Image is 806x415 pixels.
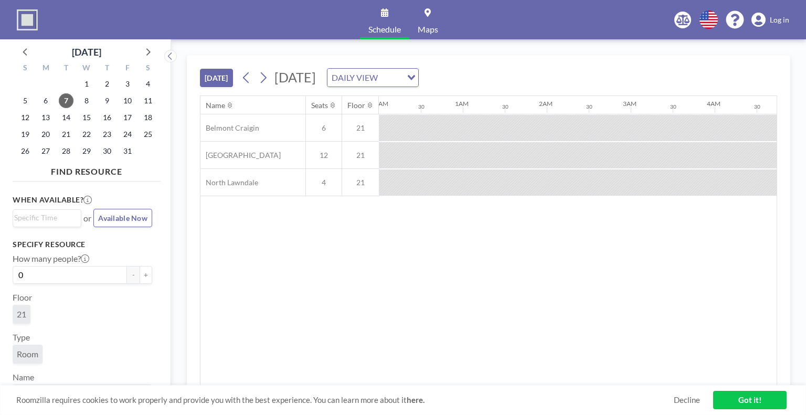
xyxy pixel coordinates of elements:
div: F [117,62,137,76]
span: Saturday, October 11, 2025 [141,93,155,108]
div: T [97,62,117,76]
a: Decline [674,395,700,405]
span: Thursday, October 2, 2025 [100,77,114,91]
span: [DATE] [274,69,316,85]
span: Sunday, October 12, 2025 [18,110,33,125]
span: Tuesday, October 28, 2025 [59,144,73,158]
div: Search for option [327,69,418,87]
span: Thursday, October 9, 2025 [100,93,114,108]
span: DAILY VIEW [330,71,380,84]
span: Sunday, October 5, 2025 [18,93,33,108]
div: 12AM [371,100,388,108]
div: T [56,62,77,76]
div: W [77,62,97,76]
h3: Specify resource [13,240,152,249]
span: 21 [342,151,379,160]
a: Got it! [713,391,787,409]
div: 30 [502,103,508,110]
label: Name [13,372,34,382]
div: 30 [418,103,425,110]
span: Tuesday, October 7, 2025 [59,93,73,108]
label: Type [13,332,30,343]
h4: FIND RESOURCE [13,162,161,177]
span: 12 [306,151,342,160]
div: 30 [670,103,676,110]
img: organization-logo [17,9,38,30]
span: Maps [418,25,438,34]
span: Thursday, October 23, 2025 [100,127,114,142]
button: - [127,266,140,284]
span: 21 [17,309,26,319]
span: Wednesday, October 15, 2025 [79,110,94,125]
span: Sunday, October 26, 2025 [18,144,33,158]
div: Search for option [13,210,81,226]
span: Friday, October 31, 2025 [120,144,135,158]
span: Saturday, October 4, 2025 [141,77,155,91]
span: Monday, October 13, 2025 [38,110,53,125]
button: + [140,266,152,284]
button: Available Now [93,209,152,227]
button: [DATE] [200,69,233,87]
span: Schedule [368,25,401,34]
div: M [36,62,56,76]
span: Tuesday, October 14, 2025 [59,110,73,125]
span: Friday, October 10, 2025 [120,93,135,108]
span: Saturday, October 18, 2025 [141,110,155,125]
span: Monday, October 27, 2025 [38,144,53,158]
span: Thursday, October 30, 2025 [100,144,114,158]
div: Floor [347,101,365,110]
span: Friday, October 3, 2025 [120,77,135,91]
span: Saturday, October 25, 2025 [141,127,155,142]
span: Wednesday, October 22, 2025 [79,127,94,142]
span: Available Now [98,214,147,222]
div: 2AM [539,100,553,108]
span: Wednesday, October 29, 2025 [79,144,94,158]
span: Thursday, October 16, 2025 [100,110,114,125]
div: [DATE] [72,45,101,59]
input: Search for option [14,212,75,224]
div: 30 [586,103,592,110]
div: S [137,62,158,76]
div: Name [206,101,225,110]
div: 30 [754,103,760,110]
a: here. [407,395,425,405]
span: 21 [342,178,379,187]
div: Seats [311,101,328,110]
span: or [83,213,91,224]
label: How many people? [13,253,89,264]
span: 4 [306,178,342,187]
span: Wednesday, October 8, 2025 [79,93,94,108]
div: 3AM [623,100,637,108]
span: Room [17,349,38,359]
span: Belmont Craigin [200,123,259,133]
div: 4AM [707,100,720,108]
span: Monday, October 20, 2025 [38,127,53,142]
span: North Lawndale [200,178,258,187]
input: Search for option [381,71,401,84]
div: S [15,62,36,76]
span: Log in [770,15,789,25]
a: Log in [751,13,789,27]
label: Floor [13,292,32,303]
span: Tuesday, October 21, 2025 [59,127,73,142]
span: Roomzilla requires cookies to work properly and provide you with the best experience. You can lea... [16,395,674,405]
span: 21 [342,123,379,133]
span: 6 [306,123,342,133]
span: Wednesday, October 1, 2025 [79,77,94,91]
div: 1AM [455,100,469,108]
span: Sunday, October 19, 2025 [18,127,33,142]
span: Friday, October 17, 2025 [120,110,135,125]
span: [GEOGRAPHIC_DATA] [200,151,281,160]
span: Friday, October 24, 2025 [120,127,135,142]
span: Monday, October 6, 2025 [38,93,53,108]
